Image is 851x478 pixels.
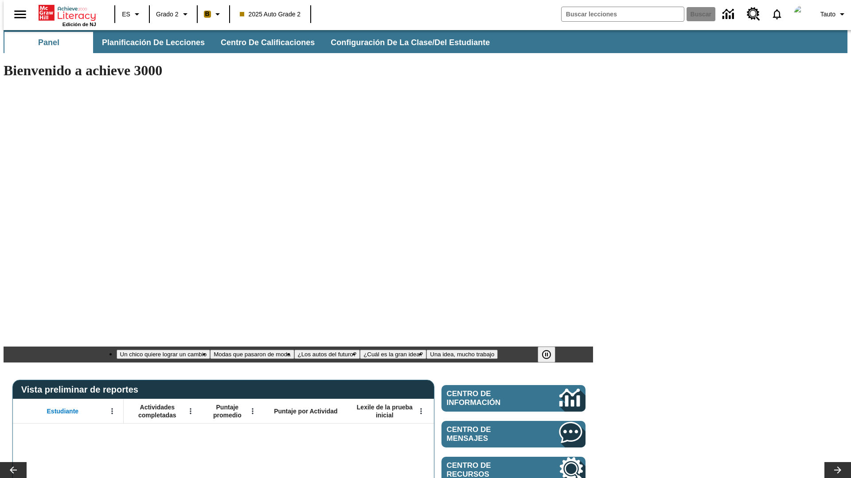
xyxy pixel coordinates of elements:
[360,350,426,359] button: Diapositiva 4 ¿Cuál es la gran idea?
[122,10,130,19] span: ES
[246,405,259,418] button: Abrir menú
[765,3,789,26] a: Notificaciones
[4,32,93,53] button: Panel
[102,38,205,48] span: Planificación de lecciones
[152,6,194,22] button: Grado: Grado 2, Elige un grado
[820,10,835,19] span: Tauto
[447,389,530,407] span: Centro de información
[205,8,210,19] span: B
[538,347,555,362] button: Pausar
[4,32,498,53] div: Subbarra de navegación
[200,6,226,22] button: Boost El color de la clase es anaranjado claro. Cambiar el color de la clase.
[742,2,765,26] a: Centro de recursos, Se abrirá en una pestaña nueva.
[441,385,586,412] a: Centro de información
[4,62,593,79] h1: Bienvenido a achieve 3000
[118,6,146,22] button: Lenguaje: ES, Selecciona un idioma
[294,350,360,359] button: Diapositiva 3 ¿Los autos del futuro?
[817,6,851,22] button: Perfil/Configuración
[824,462,851,478] button: Carrusel de lecciones, seguir
[717,2,742,27] a: Centro de información
[7,1,33,27] button: Abrir el menú lateral
[214,32,322,53] button: Centro de calificaciones
[156,10,179,19] span: Grado 2
[184,405,197,418] button: Abrir menú
[447,425,533,443] span: Centro de mensajes
[331,38,490,48] span: Configuración de la clase/del estudiante
[105,405,119,418] button: Abrir menú
[352,403,417,419] span: Lexile de la prueba inicial
[4,30,847,53] div: Subbarra de navegación
[324,32,497,53] button: Configuración de la clase/del estudiante
[221,38,315,48] span: Centro de calificaciones
[426,350,498,359] button: Diapositiva 5 Una idea, mucho trabajo
[210,350,294,359] button: Diapositiva 2 Modas que pasaron de moda
[789,3,817,26] button: Escoja un nuevo avatar
[562,7,684,21] input: Buscar campo
[39,4,96,22] a: Portada
[117,350,211,359] button: Diapositiva 1 Un chico quiere lograr un cambio
[414,405,428,418] button: Abrir menú
[128,403,187,419] span: Actividades completadas
[21,385,143,395] span: Vista preliminar de reportes
[441,421,586,447] a: Centro de mensajes
[38,38,59,48] span: Panel
[240,10,301,19] span: 2025 Auto Grade 2
[274,407,337,415] span: Puntaje por Actividad
[47,407,79,415] span: Estudiante
[538,347,564,362] div: Pausar
[62,22,96,27] span: Edición de NJ
[39,3,96,27] div: Portada
[206,403,249,419] span: Puntaje promedio
[95,32,212,53] button: Planificación de lecciones
[794,5,812,23] img: avatar image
